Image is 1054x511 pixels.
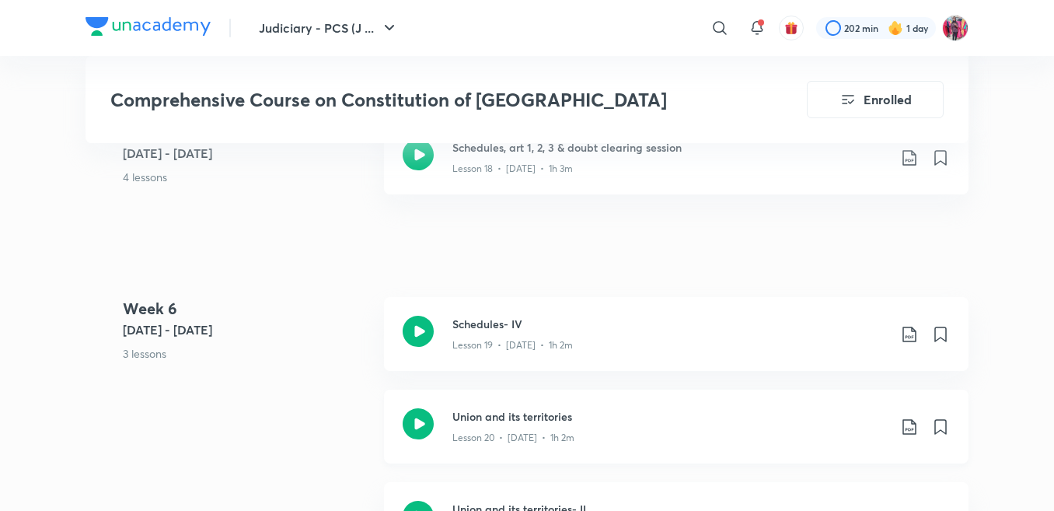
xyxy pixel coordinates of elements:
p: Lesson 20 • [DATE] • 1h 2m [452,431,574,445]
h3: Schedules, art 1, 2, 3 & doubt clearing session [452,139,888,156]
p: Lesson 18 • [DATE] • 1h 3m [452,162,573,176]
button: avatar [779,16,804,40]
h3: Comprehensive Course on Constitution of [GEOGRAPHIC_DATA] [110,89,719,111]
a: Schedules, art 1, 2, 3 & doubt clearing sessionLesson 18 • [DATE] • 1h 3m [384,121,968,213]
h3: Union and its territories [452,408,888,425]
h5: [DATE] - [DATE] [123,320,372,339]
img: streak [888,20,903,36]
a: Union and its territoriesLesson 20 • [DATE] • 1h 2m [384,390,968,482]
img: Archita Mittal [942,15,968,41]
p: 3 lessons [123,345,372,362]
button: Judiciary - PCS (J ... [250,12,408,44]
a: Schedules- IVLesson 19 • [DATE] • 1h 2m [384,297,968,390]
h5: [DATE] - [DATE] [123,144,372,163]
img: Company Logo [86,17,211,36]
button: Enrolled [807,81,944,118]
h3: Schedules- IV [452,316,888,332]
p: Lesson 19 • [DATE] • 1h 2m [452,338,573,352]
a: Company Logo [86,17,211,40]
img: avatar [784,21,798,35]
h4: Week 6 [123,297,372,320]
p: 4 lessons [123,169,372,185]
